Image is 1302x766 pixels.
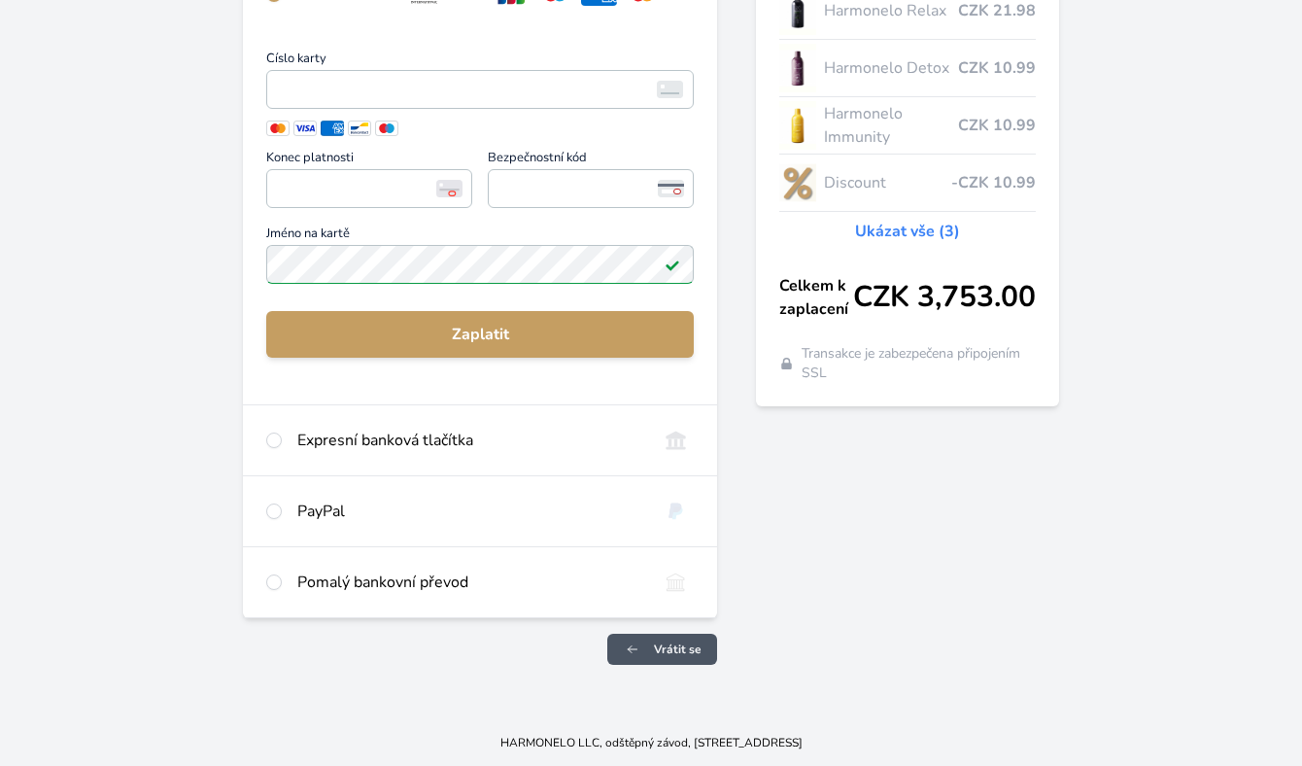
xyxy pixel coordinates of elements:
span: Číslo karty [266,52,694,70]
div: PayPal [297,500,642,523]
span: Bezpečnostní kód [488,152,694,169]
span: Harmonelo Immunity [824,102,958,149]
span: Discount [824,171,951,194]
span: Harmonelo Detox [824,56,958,80]
img: Konec platnosti [436,180,463,197]
span: CZK 10.99 [958,114,1036,137]
iframe: Iframe pro číslo karty [275,76,685,103]
button: Zaplatit [266,311,694,358]
span: Transakce je zabezpečena připojením SSL [802,344,1036,383]
span: CZK 10.99 [958,56,1036,80]
span: -CZK 10.99 [951,171,1036,194]
img: Platné pole [665,257,680,272]
a: Ukázat vše (3) [855,220,960,243]
img: DETOX_se_stinem_x-lo.jpg [779,44,816,92]
iframe: Iframe pro datum vypršení platnosti [275,175,463,202]
span: Vrátit se [654,642,702,657]
span: CZK 3,753.00 [853,280,1036,315]
div: Expresní banková tlačítka [297,429,642,452]
img: onlineBanking_CZ.svg [658,429,694,452]
a: Vrátit se [607,634,717,665]
span: Jméno na kartě [266,227,694,245]
img: IMMUNITY_se_stinem_x-lo.jpg [779,101,816,150]
span: Zaplatit [282,323,678,346]
span: Konec platnosti [266,152,472,169]
img: paypal.svg [658,500,694,523]
iframe: Iframe pro bezpečnostní kód [497,175,685,202]
img: bankTransfer_IBAN.svg [658,571,694,594]
input: Jméno na kartěPlatné pole [266,245,694,284]
img: discount-lo.png [779,158,816,207]
span: Celkem k zaplacení [779,274,853,321]
img: card [657,81,683,98]
div: Pomalý bankovní převod [297,571,642,594]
